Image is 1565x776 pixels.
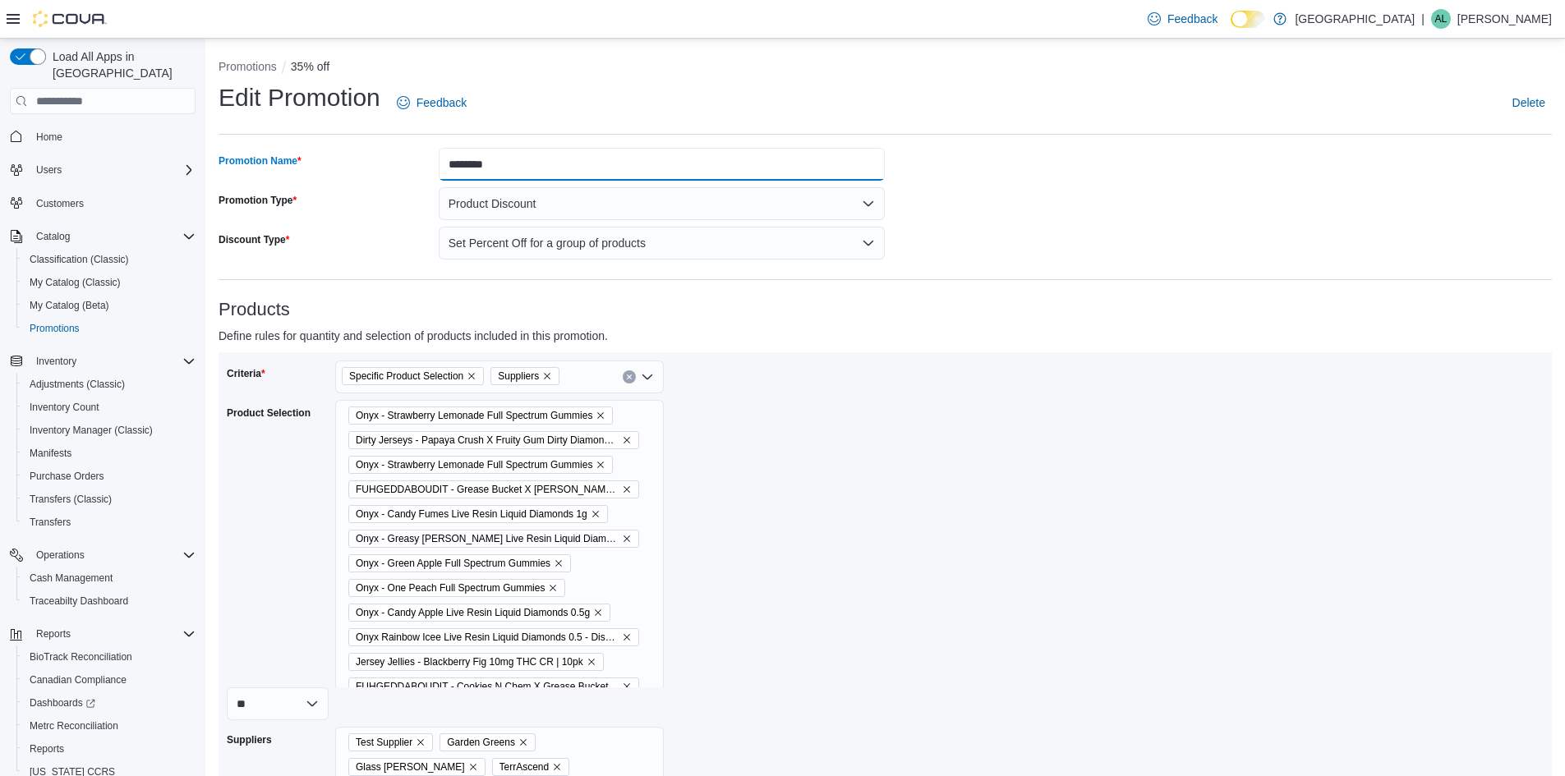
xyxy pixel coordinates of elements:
[23,466,111,486] a: Purchase Orders
[1512,94,1545,111] span: Delete
[16,590,202,613] button: Traceabilty Dashboard
[30,227,76,246] button: Catalog
[23,693,102,713] a: Dashboards
[30,624,77,644] button: Reports
[219,58,1552,78] nav: An example of EuiBreadcrumbs
[439,187,886,220] button: Product Discount
[16,714,202,737] button: Metrc Reconciliation
[30,160,196,180] span: Users
[30,545,196,565] span: Operations
[30,493,112,506] span: Transfers (Classic)
[416,737,426,747] button: Remove Test Supplier from selection in this group
[356,580,545,596] span: Onyx - One Peach Full Spectrum Gummies
[30,322,80,335] span: Promotions
[16,737,202,760] button: Reports
[30,447,71,460] span: Manifests
[356,759,465,775] span: Glass [PERSON_NAME]
[356,506,587,522] span: Onyx - Candy Fumes Live Resin Liquid Diamonds 1g
[23,397,106,417] a: Inventory Count
[490,367,559,385] span: Suppliers
[219,81,380,114] h1: Edit Promotion
[23,739,196,759] span: Reports
[23,296,116,315] a: My Catalog (Beta)
[30,516,71,529] span: Transfers
[548,583,558,593] button: Remove Onyx - One Peach Full Spectrum Gummies from selection in this group
[16,645,202,668] button: BioTrack Reconciliation
[23,512,196,532] span: Transfers
[348,431,639,449] span: Dirty Jerseys - Papaya Crush X Fruity Gum Dirty Diamonds .5g/5pck Infused PreRolls
[593,608,603,618] button: Remove Onyx - Candy Apple Live Resin Liquid Diamonds 0.5g from selection in this group
[348,758,486,776] span: Glass Meadows
[23,273,196,292] span: My Catalog (Classic)
[23,273,127,292] a: My Catalog (Classic)
[342,367,484,385] span: Specific Product Selection
[23,512,77,532] a: Transfers
[36,549,85,562] span: Operations
[30,127,69,147] a: Home
[348,530,639,548] span: Onyx - Greasy Gary Live Resin Liquid Diamonds 0.5g
[348,456,613,474] span: Onyx - Strawberry Lemonade Full Spectrum Gummies
[23,670,196,690] span: Canadian Compliance
[23,693,196,713] span: Dashboards
[36,230,70,243] span: Catalog
[23,716,196,736] span: Metrc Reconciliation
[30,227,196,246] span: Catalog
[3,191,202,215] button: Customers
[16,419,202,442] button: Inventory Manager (Classic)
[16,248,202,271] button: Classification (Classic)
[23,443,196,463] span: Manifests
[348,505,608,523] span: Onyx - Candy Fumes Live Resin Liquid Diamonds 1g
[356,481,619,498] span: FUHGEDDABOUDIT - Grease Bucket X [PERSON_NAME] Beach Sand 1g Infused PreRoll
[23,319,86,338] a: Promotions
[23,591,196,611] span: Traceabilty Dashboard
[30,673,127,686] span: Canadian Compliance
[3,124,202,148] button: Home
[356,654,583,670] span: Jersey Jellies - Blackberry Fig 10mg THC CR | 10pk
[16,465,202,488] button: Purchase Orders
[23,466,196,486] span: Purchase Orders
[16,396,202,419] button: Inventory Count
[23,374,196,394] span: Adjustments (Classic)
[16,294,202,317] button: My Catalog (Beta)
[467,371,476,381] button: Remove Specific Product Selection from selection in this group
[439,227,886,259] button: Set Percent Off for a group of products
[622,632,632,642] button: Remove Onyx Rainbow Icee Live Resin Liquid Diamonds 0.5 - Disposable STAFF SAMPLES from selection...
[554,558,564,568] button: Remove Onyx - Green Apple Full Spectrum Gummies from selection in this group
[1231,11,1265,28] input: Dark Mode
[356,555,550,572] span: Onyx - Green Apple Full Spectrum Gummies
[30,253,129,266] span: Classification (Classic)
[23,319,196,338] span: Promotions
[417,94,467,111] span: Feedback
[468,762,478,772] button: Remove Glass Meadows from selection in this group
[36,131,62,144] span: Home
[23,250,196,269] span: Classification (Classic)
[447,734,515,751] span: Garden Greens
[3,350,202,373] button: Inventory
[1167,11,1217,27] span: Feedback
[23,591,135,611] a: Traceabilty Dashboard
[30,624,196,644] span: Reports
[596,460,605,470] button: Remove Onyx - Strawberry Lemonade Full Spectrum Gummies from selection in this group
[542,371,552,381] button: Remove Suppliers from selection in this group
[348,733,433,751] span: Test Supplier
[219,154,301,168] label: Promotion Name
[16,488,202,511] button: Transfers (Classic)
[348,406,613,425] span: Onyx - Strawberry Lemonade Full Spectrum Gummies
[30,401,99,414] span: Inventory Count
[23,568,196,588] span: Cash Management
[348,628,639,646] span: Onyx Rainbow Icee Live Resin Liquid Diamonds 0.5 - Disposable STAFF SAMPLES
[3,622,202,645] button: Reports
[23,489,196,509] span: Transfers (Classic)
[23,670,133,690] a: Canadian Compliance
[36,627,71,641] span: Reports
[30,299,109,312] span: My Catalog (Beta)
[30,650,132,664] span: BioTrack Reconciliation
[16,691,202,714] a: Dashboards
[23,443,78,463] a: Manifests
[30,595,128,608] span: Traceabilty Dashboard
[30,545,91,565] button: Operations
[23,716,125,736] a: Metrc Reconciliation
[23,374,131,394] a: Adjustments (Classic)
[622,682,632,691] button: Remove FUHGEDDABOUDIT - Cookies N Chem X Grease Bucket Dirty Diamonds 1g Infused PreRoll from sel...
[16,442,202,465] button: Manifests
